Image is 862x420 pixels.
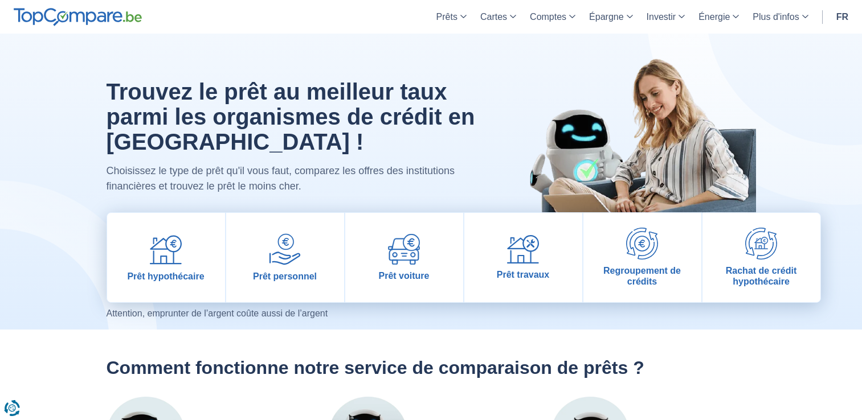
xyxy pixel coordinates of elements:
span: Rachat de crédit hypothécaire [707,265,816,287]
a: Prêt voiture [345,213,463,302]
a: Prêt travaux [464,213,582,302]
img: Prêt travaux [507,235,539,264]
a: Prêt personnel [226,213,344,302]
span: Regroupement de crédits [588,265,697,287]
span: Prêt personnel [253,271,317,282]
img: image-hero [505,34,756,253]
a: Rachat de crédit hypothécaire [702,213,820,302]
img: TopCompare [14,8,142,26]
span: Prêt travaux [497,269,550,280]
img: Prêt hypothécaire [150,233,182,265]
span: Prêt hypothécaire [127,271,204,282]
span: Prêt voiture [379,270,430,281]
img: Prêt personnel [269,233,301,265]
img: Rachat de crédit hypothécaire [745,228,777,260]
a: Prêt hypothécaire [107,213,225,302]
h1: Trouvez le prêt au meilleur taux parmi les organismes de crédit en [GEOGRAPHIC_DATA] ! [107,79,479,154]
p: Choisissez le type de prêt qu'il vous faut, comparez les offres des institutions financières et t... [107,163,479,194]
img: Prêt voiture [388,234,420,265]
img: Regroupement de crédits [626,228,658,260]
a: Regroupement de crédits [583,213,701,302]
h2: Comment fonctionne notre service de comparaison de prêts ? [107,357,756,378]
